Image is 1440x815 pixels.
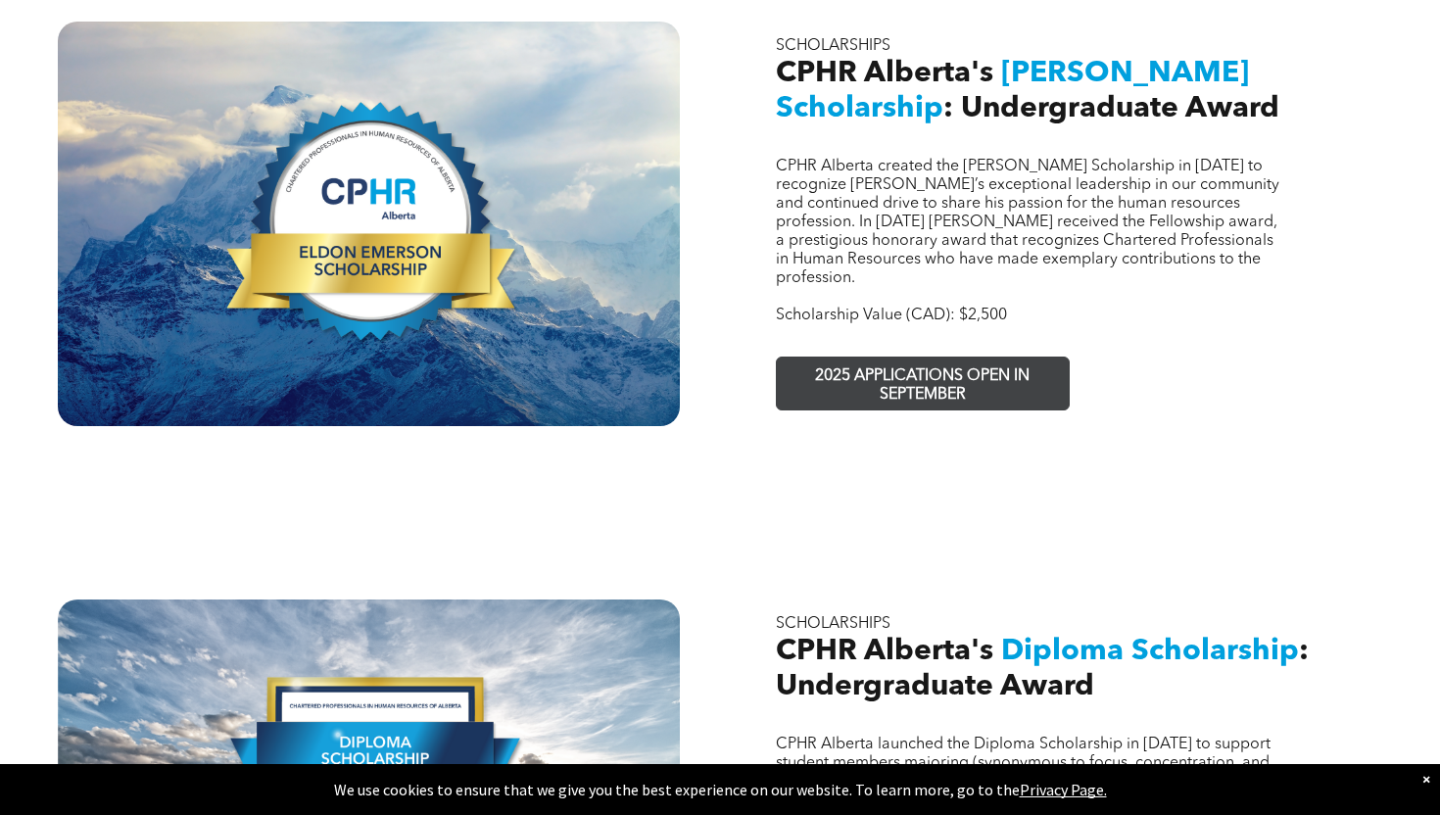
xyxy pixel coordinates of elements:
[776,637,1309,701] span: : Undergraduate Award
[943,94,1279,123] span: : Undergraduate Award
[1020,780,1107,799] a: Privacy Page.
[776,357,1070,410] a: 2025 APPLICATIONS OPEN IN SEPTEMBER
[776,159,1279,286] span: CPHR Alberta created the [PERSON_NAME] Scholarship in [DATE] to recognize [PERSON_NAME]’s excepti...
[776,59,1249,123] span: [PERSON_NAME] Scholarship
[776,38,890,54] span: SCHOLARSHIPS
[776,637,993,666] span: CPHR Alberta's
[776,308,1007,323] span: Scholarship Value (CAD): $2,500
[1422,769,1430,789] div: Dismiss notification
[776,59,993,88] span: CPHR Alberta's
[776,616,890,632] span: SCHOLARSHIPS
[1001,637,1299,666] span: Diploma Scholarship
[780,358,1066,414] span: 2025 APPLICATIONS OPEN IN SEPTEMBER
